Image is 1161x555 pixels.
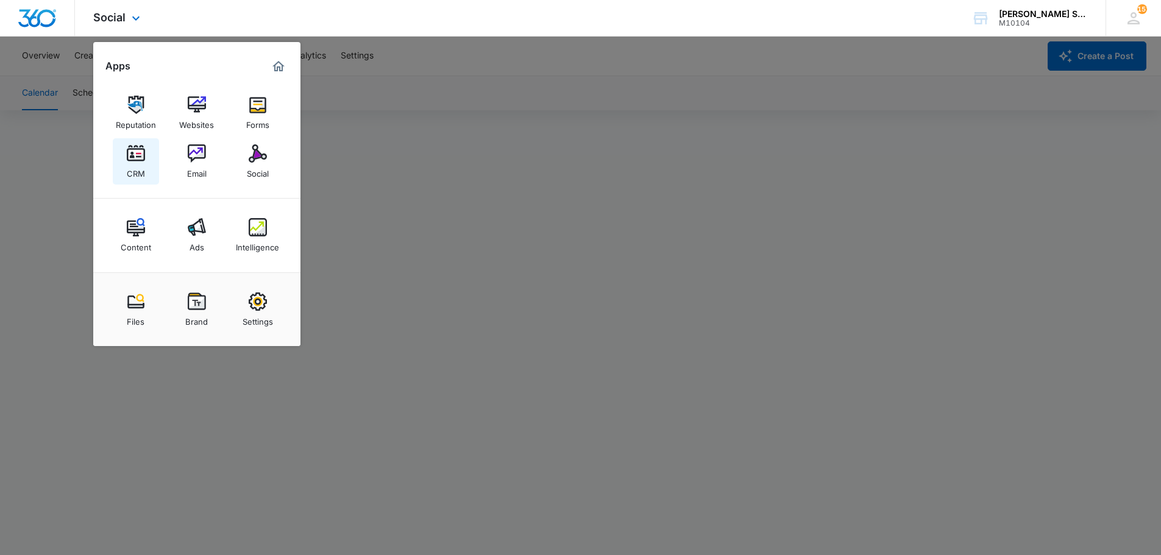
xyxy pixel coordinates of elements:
[247,163,269,179] div: Social
[235,212,281,258] a: Intelligence
[243,311,273,327] div: Settings
[127,311,144,327] div: Files
[174,212,220,258] a: Ads
[113,138,159,185] a: CRM
[113,212,159,258] a: Content
[105,60,130,72] h2: Apps
[127,163,145,179] div: CRM
[190,236,204,252] div: Ads
[1137,4,1147,14] div: notifications count
[235,286,281,333] a: Settings
[179,114,214,130] div: Websites
[999,19,1088,27] div: account id
[235,138,281,185] a: Social
[113,286,159,333] a: Files
[113,90,159,136] a: Reputation
[246,114,269,130] div: Forms
[116,114,156,130] div: Reputation
[236,236,279,252] div: Intelligence
[187,163,207,179] div: Email
[174,286,220,333] a: Brand
[174,90,220,136] a: Websites
[174,138,220,185] a: Email
[93,11,126,24] span: Social
[121,236,151,252] div: Content
[1137,4,1147,14] span: 151
[235,90,281,136] a: Forms
[185,311,208,327] div: Brand
[999,9,1088,19] div: account name
[269,57,288,76] a: Marketing 360® Dashboard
